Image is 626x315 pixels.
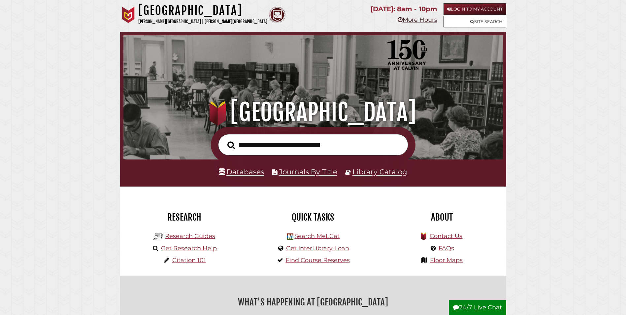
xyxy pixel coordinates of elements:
p: [PERSON_NAME][GEOGRAPHIC_DATA] | [PERSON_NAME][GEOGRAPHIC_DATA] [138,18,267,25]
a: Search MeLCat [294,232,340,240]
h2: About [382,212,501,223]
a: Get InterLibrary Loan [286,245,349,252]
img: Hekman Library Logo [153,232,163,242]
img: Hekman Library Logo [287,233,293,240]
a: More Hours [398,16,437,23]
a: Library Catalog [352,167,407,176]
a: Contact Us [430,232,462,240]
a: Databases [219,167,264,176]
h2: Research [125,212,244,223]
a: Research Guides [165,232,215,240]
h2: Quick Tasks [254,212,373,223]
a: Floor Maps [430,257,463,264]
a: Site Search [444,16,506,27]
a: Login to My Account [444,3,506,15]
img: Calvin Theological Seminary [269,7,285,23]
h1: [GEOGRAPHIC_DATA] [138,3,267,18]
h1: [GEOGRAPHIC_DATA] [133,98,493,127]
button: Search [224,139,238,151]
a: Journals By Title [279,167,337,176]
i: Search [227,141,235,149]
a: Find Course Reserves [286,257,350,264]
a: Get Research Help [161,245,217,252]
h2: What's Happening at [GEOGRAPHIC_DATA] [125,295,501,310]
p: [DATE]: 8am - 10pm [371,3,437,15]
img: Calvin University [120,7,137,23]
a: Citation 101 [172,257,206,264]
a: FAQs [439,245,454,252]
